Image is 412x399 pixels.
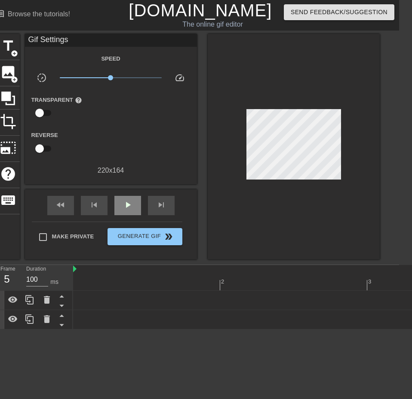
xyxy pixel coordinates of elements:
a: [DOMAIN_NAME] [129,1,272,20]
label: Speed [101,55,120,63]
div: The online gif editor [129,19,296,30]
div: Browse the tutorials! [8,10,70,18]
div: 2 [221,277,226,286]
button: Send Feedback/Suggestion [284,4,394,20]
span: speed [175,73,185,83]
span: fast_rewind [55,200,66,210]
div: 3 [368,277,373,286]
button: Generate Gif [108,228,182,245]
span: add_circle [11,50,18,57]
span: Send Feedback/Suggestion [291,7,387,18]
span: double_arrow [163,231,174,242]
div: ms [50,277,58,286]
span: skip_next [156,200,166,210]
div: Gif Settings [25,34,197,47]
label: Duration [26,266,46,271]
label: Reverse [31,131,58,140]
span: skip_previous [89,200,99,210]
div: 5 [0,271,13,287]
span: Make Private [52,232,94,241]
span: help [75,97,82,104]
span: Generate Gif [111,231,178,242]
span: add_circle [11,76,18,83]
span: slow_motion_video [37,73,47,83]
div: 220 x 164 [25,165,197,176]
span: play_arrow [123,200,133,210]
label: Transparent [31,96,82,104]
